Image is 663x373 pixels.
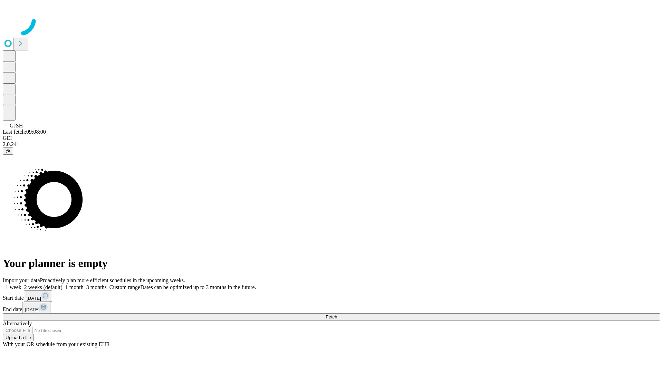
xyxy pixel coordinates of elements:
[3,135,660,141] div: GEI
[3,257,660,270] h1: Your planner is empty
[25,307,39,312] span: [DATE]
[10,123,23,128] span: GJSH
[326,314,337,319] span: Fetch
[65,284,84,290] span: 1 month
[3,277,40,283] span: Import your data
[140,284,256,290] span: Dates can be optimized up to 3 months in the future.
[40,277,185,283] span: Proactively plan more efficient schedules in the upcoming weeks.
[6,284,21,290] span: 1 week
[24,290,52,302] button: [DATE]
[3,334,34,341] button: Upload a file
[86,284,107,290] span: 3 months
[27,296,41,301] span: [DATE]
[109,284,140,290] span: Custom range
[22,302,50,313] button: [DATE]
[3,302,660,313] div: End date
[3,290,660,302] div: Start date
[24,284,63,290] span: 2 weeks (default)
[3,313,660,321] button: Fetch
[3,129,46,135] span: Last fetch: 09:08:00
[3,141,660,147] div: 2.0.241
[3,321,32,326] span: Alternatively
[3,147,13,155] button: @
[6,149,10,154] span: @
[3,341,110,347] span: With your OR schedule from your existing EHR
